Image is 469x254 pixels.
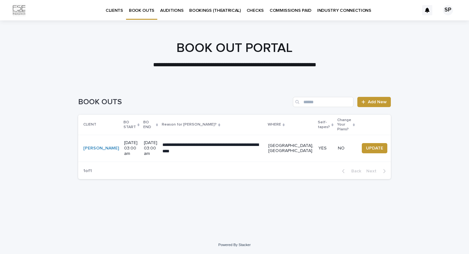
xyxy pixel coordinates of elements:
[124,140,139,156] p: [DATE] 03:00 am
[162,121,217,128] p: Reason for [PERSON_NAME]?
[78,98,290,107] h1: BOOK OUTS
[366,145,383,151] span: UPDATE
[337,117,351,133] p: Change Your Plans?
[347,169,361,173] span: Back
[318,119,330,131] p: Self-tapes?
[123,119,136,131] p: BO START
[368,100,387,104] span: Add New
[83,121,96,128] p: CLIENT
[83,146,119,151] a: [PERSON_NAME]
[293,97,354,107] input: Search
[338,146,354,151] p: NO
[13,4,26,17] img: Km9EesSdRbS9ajqhBzyo
[78,163,97,179] p: 1 of 1
[337,168,364,174] button: Back
[364,168,391,174] button: Next
[143,119,154,131] p: BO END
[268,121,281,128] p: WHERE
[218,243,250,247] a: Powered By Stacker
[362,143,387,153] button: UPDATE
[78,40,391,56] h1: BOOK OUT PORTAL
[144,140,157,156] p: [DATE] 03:00 am
[366,169,380,173] span: Next
[357,97,391,107] a: Add New
[443,5,453,15] div: SP
[318,146,333,151] p: YES
[268,143,313,154] p: [GEOGRAPHIC_DATA], [GEOGRAPHIC_DATA]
